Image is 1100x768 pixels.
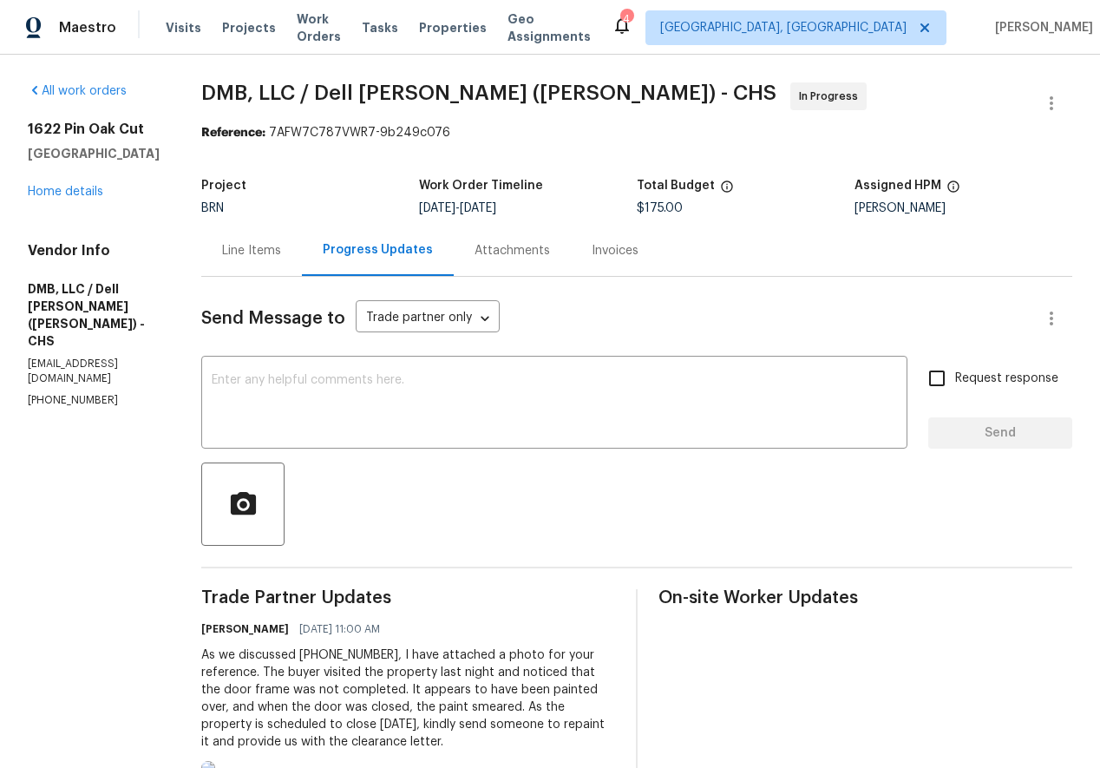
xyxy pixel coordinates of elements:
span: Tasks [362,22,398,34]
h6: [PERSON_NAME] [201,620,289,638]
span: On-site Worker Updates [658,589,1072,607]
span: Projects [222,19,276,36]
span: $175.00 [637,202,683,214]
div: 7AFW7C787VWR7-9b249c076 [201,124,1072,141]
span: Properties [419,19,487,36]
h5: [GEOGRAPHIC_DATA] [28,145,160,162]
p: [EMAIL_ADDRESS][DOMAIN_NAME] [28,357,160,386]
span: BRN [201,202,224,214]
span: Maestro [59,19,116,36]
span: The hpm assigned to this work order. [946,180,960,202]
span: DMB, LLC / Dell [PERSON_NAME] ([PERSON_NAME]) - CHS [201,82,776,103]
h4: Vendor Info [28,242,160,259]
span: The total cost of line items that have been proposed by Opendoor. This sum includes line items th... [720,180,734,202]
div: Line Items [222,242,281,259]
h5: Project [201,180,246,192]
span: - [419,202,496,214]
div: Progress Updates [323,241,433,259]
div: As we discussed [PHONE_NUMBER], I have attached a photo for your reference. The buyer visited the... [201,647,615,751]
span: [DATE] 11:00 AM [299,620,380,638]
span: In Progress [799,88,865,105]
span: [GEOGRAPHIC_DATA], [GEOGRAPHIC_DATA] [660,19,907,36]
h5: Assigned HPM [854,180,941,192]
span: [DATE] [419,202,455,214]
span: Visits [166,19,201,36]
h5: Total Budget [637,180,715,192]
div: 4 [620,10,632,28]
span: Send Message to [201,310,345,327]
div: Invoices [592,242,638,259]
span: [DATE] [460,202,496,214]
div: [PERSON_NAME] [854,202,1072,214]
h5: DMB, LLC / Dell [PERSON_NAME] ([PERSON_NAME]) - CHS [28,280,160,350]
h2: 1622 Pin Oak Cut [28,121,160,138]
a: Home details [28,186,103,198]
h5: Work Order Timeline [419,180,543,192]
span: Work Orders [297,10,341,45]
span: Geo Assignments [507,10,591,45]
b: Reference: [201,127,265,139]
span: Request response [955,370,1058,388]
p: [PHONE_NUMBER] [28,393,160,408]
span: Trade Partner Updates [201,589,615,607]
span: [PERSON_NAME] [988,19,1093,36]
div: Trade partner only [356,305,500,333]
div: Attachments [475,242,550,259]
a: All work orders [28,85,127,97]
